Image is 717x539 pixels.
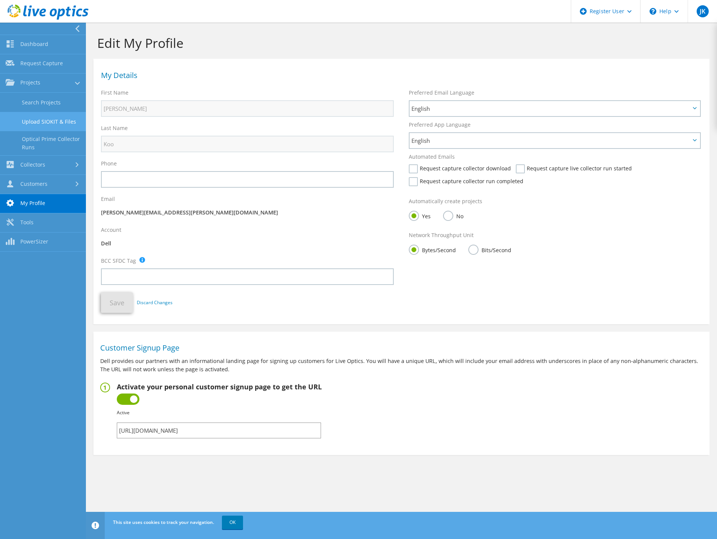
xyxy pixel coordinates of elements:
[409,245,456,254] label: Bytes/Second
[409,121,471,129] label: Preferred App Language
[409,198,482,205] label: Automatically create projects
[137,299,173,307] a: Discard Changes
[101,239,394,248] p: Dell
[101,89,128,96] label: First Name
[650,8,656,15] svg: \n
[409,231,474,239] label: Network Throughput Unit
[409,89,474,96] label: Preferred Email Language
[409,153,455,161] label: Automated Emails
[117,383,322,391] h2: Activate your personal customer signup page to get the URL
[516,164,632,173] label: Request capture live collector run started
[100,357,703,374] p: Dell provides our partners with an informational landing page for signing up customers for Live O...
[100,344,699,352] h1: Customer Signup Page
[101,124,128,132] label: Last Name
[101,226,121,234] label: Account
[101,160,117,167] label: Phone
[411,136,690,145] span: English
[101,195,115,203] label: Email
[411,104,690,113] span: English
[101,208,394,217] p: [PERSON_NAME][EMAIL_ADDRESS][PERSON_NAME][DOMAIN_NAME]
[117,409,130,416] b: Active
[97,35,702,51] h1: Edit My Profile
[101,72,698,79] h1: My Details
[468,245,511,254] label: Bits/Second
[697,5,709,17] span: JK
[222,516,243,529] a: OK
[101,257,136,265] label: BCC SFDC Tag
[113,519,214,525] span: This site uses cookies to track your navigation.
[101,292,133,313] button: Save
[409,211,431,220] label: Yes
[409,177,523,186] label: Request capture collector run completed
[443,211,463,220] label: No
[409,164,511,173] label: Request capture collector download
